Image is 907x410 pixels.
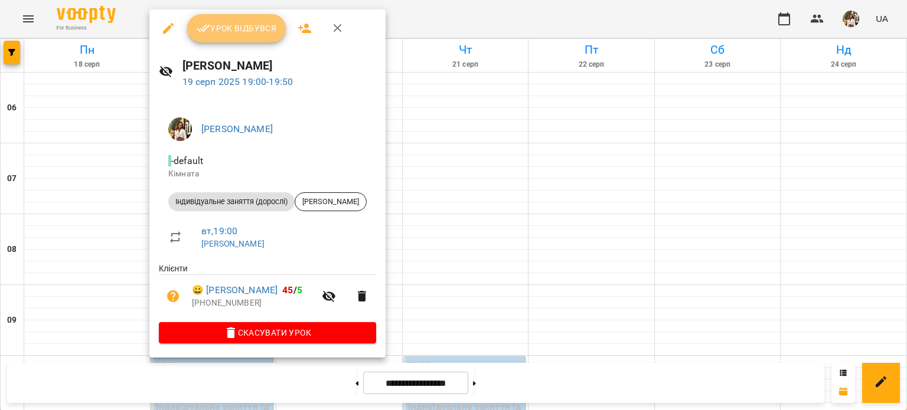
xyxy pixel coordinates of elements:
[201,225,237,237] a: вт , 19:00
[187,14,286,42] button: Урок відбувся
[159,263,376,322] ul: Клієнти
[168,196,295,207] span: Індивідуальне заняття (дорослі)
[295,192,367,211] div: [PERSON_NAME]
[168,326,367,340] span: Скасувати Урок
[182,76,293,87] a: 19 серп 2025 19:00-19:50
[168,155,205,166] span: - default
[295,196,366,207] span: [PERSON_NAME]
[168,168,367,180] p: Кімната
[282,284,302,296] b: /
[168,117,192,141] img: aea806cbca9c040a8c2344d296ea6535.jpg
[282,284,293,296] span: 45
[192,297,315,309] p: [PHONE_NUMBER]
[201,239,265,248] a: [PERSON_NAME]
[201,123,273,135] a: [PERSON_NAME]
[182,57,376,75] h6: [PERSON_NAME]
[159,282,187,310] button: Візит ще не сплачено. Додати оплату?
[297,284,302,296] span: 5
[197,21,277,35] span: Урок відбувся
[192,283,278,297] a: 😀 [PERSON_NAME]
[159,322,376,343] button: Скасувати Урок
